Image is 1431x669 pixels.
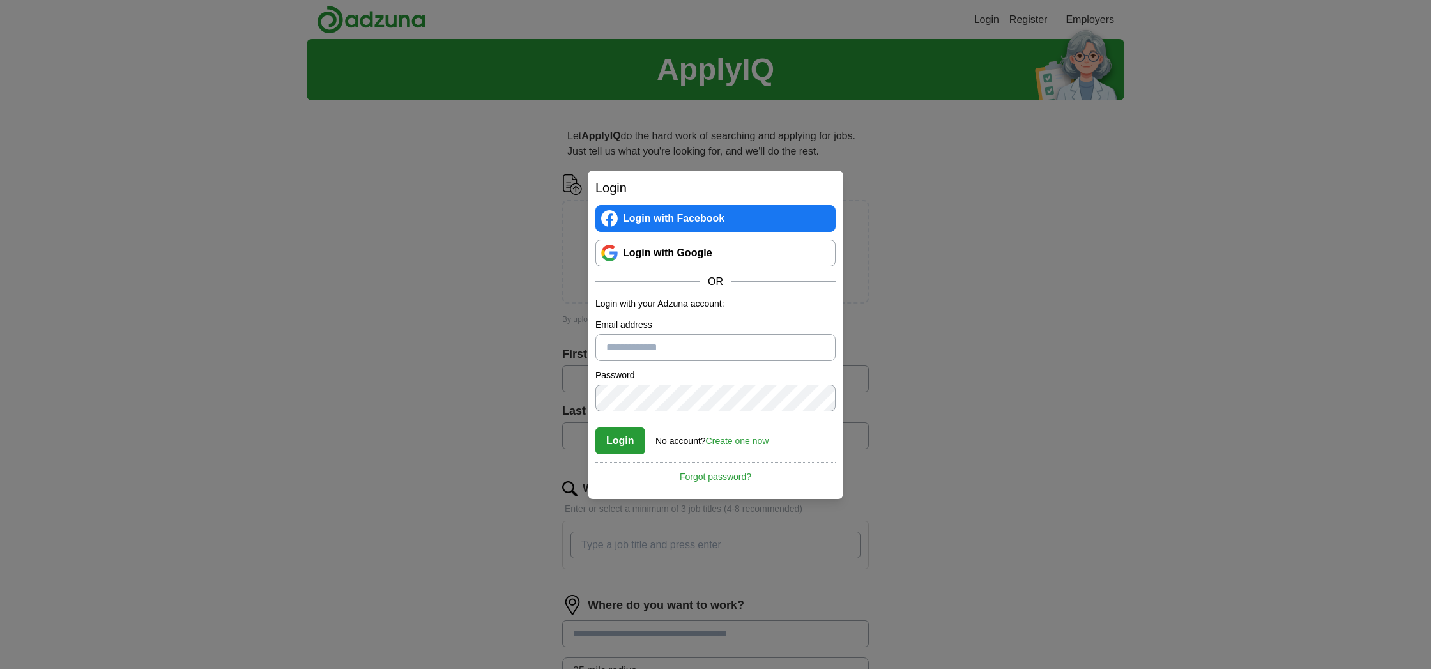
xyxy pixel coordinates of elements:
a: Forgot password? [595,462,836,484]
label: Email address [595,318,836,332]
span: OR [700,274,731,289]
button: Login [595,427,645,454]
a: Login with Google [595,240,836,266]
h2: Login [595,178,836,197]
label: Password [595,369,836,382]
a: Create one now [706,436,769,446]
p: Login with your Adzuna account: [595,297,836,311]
div: No account? [655,427,769,448]
a: Login with Facebook [595,205,836,232]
